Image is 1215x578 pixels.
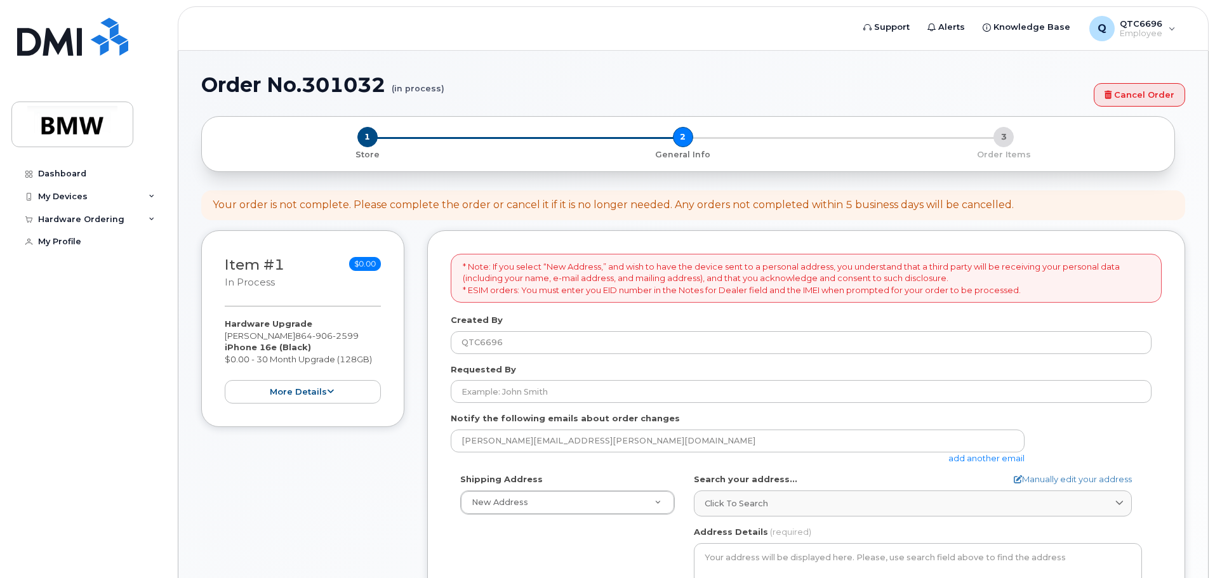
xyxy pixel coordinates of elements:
div: Your order is not complete. Please complete the order or cancel it if it is no longer needed. Any... [213,198,1014,213]
button: more details [225,380,381,404]
span: 864 [295,331,359,341]
a: Click to search [694,490,1132,516]
a: Manually edit your address [1014,473,1132,485]
span: Click to search [705,497,768,509]
label: Address Details [694,526,768,538]
p: * Note: If you select “New Address,” and wish to have the device sent to a personal address, you ... [463,261,1150,296]
span: $0.00 [349,257,381,271]
span: 906 [312,331,333,341]
label: Created By [451,314,503,326]
strong: Hardware Upgrade [225,319,312,329]
span: 2599 [333,331,359,341]
small: (in process) [392,74,444,93]
strong: iPhone 16e (Black) [225,342,311,352]
label: Search your address... [694,473,797,485]
span: New Address [472,497,528,507]
a: 1 Store [212,147,522,161]
input: Example: John Smith [451,380,1152,403]
a: add another email [948,453,1025,463]
span: (required) [770,527,811,537]
label: Requested By [451,364,516,376]
small: in process [225,277,275,288]
div: [PERSON_NAME] $0.00 - 30 Month Upgrade (128GB) [225,318,381,404]
label: Notify the following emails about order changes [451,412,680,424]
h3: Item #1 [225,257,284,289]
a: New Address [461,491,674,514]
h1: Order No.301032 [201,74,1087,96]
a: Cancel Order [1094,83,1185,107]
input: Example: john@appleseed.com [451,430,1025,452]
p: Store [217,149,517,161]
span: 1 [357,127,378,147]
label: Shipping Address [460,473,543,485]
